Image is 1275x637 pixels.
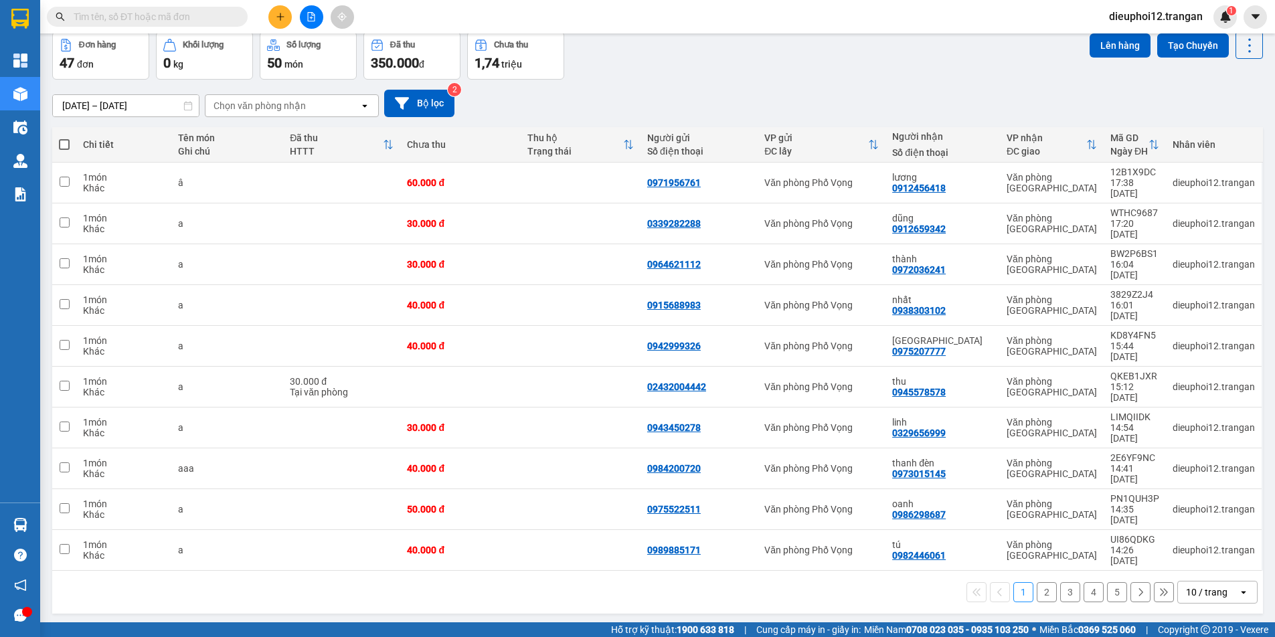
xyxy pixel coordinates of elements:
div: Văn phòng Phố Vọng [764,300,879,310]
div: 1 món [83,539,165,550]
button: Tạo Chuyến [1157,33,1229,58]
div: thu [892,376,993,387]
div: a [178,259,277,270]
div: 0329656999 [892,428,946,438]
span: đ [419,59,424,70]
span: kg [173,59,183,70]
div: thanh đèn [892,458,993,468]
button: 3 [1060,582,1080,602]
div: Văn phòng [GEOGRAPHIC_DATA] [1007,539,1097,561]
div: 0982446061 [892,550,946,561]
div: 0943450278 [647,422,701,433]
div: VP nhận [1007,132,1086,143]
img: logo-vxr [11,9,29,29]
img: warehouse-icon [13,120,27,134]
div: Khác [83,428,165,438]
div: 17:38 [DATE] [1110,177,1159,199]
div: Văn phòng [GEOGRAPHIC_DATA] [1007,254,1097,275]
div: dieuphoi12.trangan [1173,177,1255,188]
svg: open [359,100,370,111]
div: 0912456418 [892,183,946,193]
div: 0912659342 [892,223,946,234]
div: Số lượng [286,40,321,50]
div: a [178,341,277,351]
sup: 2 [448,83,461,96]
span: message [14,609,27,622]
input: Tìm tên, số ĐT hoặc mã đơn [74,9,232,24]
div: dieuphoi12.trangan [1173,341,1255,351]
div: Khác [83,183,165,193]
div: dieuphoi12.trangan [1173,463,1255,474]
button: caret-down [1244,5,1267,29]
div: Đã thu [390,40,415,50]
div: 30.000 đ [290,376,394,387]
span: đơn [77,59,94,70]
div: a [178,422,277,433]
span: Miền Nam [864,622,1029,637]
div: dieuphoi12.trangan [1173,259,1255,270]
span: 50 [267,55,282,71]
div: Văn phòng Phố Vọng [764,422,879,433]
div: tú [892,539,993,550]
span: | [744,622,746,637]
span: search [56,12,65,21]
div: Khác [83,468,165,479]
div: 1 món [83,213,165,223]
span: 0 [163,55,171,71]
div: LIMQIIDK [1110,412,1159,422]
div: 0971956761 [647,177,701,188]
div: 50.000 đ [407,504,513,515]
button: 2 [1037,582,1057,602]
div: Văn phòng [GEOGRAPHIC_DATA] [1007,498,1097,520]
div: Văn phòng Phố Vọng [764,341,879,351]
img: warehouse-icon [13,87,27,101]
span: triệu [501,59,522,70]
span: 350.000 [371,55,419,71]
div: Ngày ĐH [1110,146,1149,157]
div: Văn phòng Phố Vọng [764,177,879,188]
img: icon-new-feature [1219,11,1231,23]
button: Bộ lọc [384,90,454,117]
div: Khác [83,387,165,397]
button: Số lượng50món [260,31,357,80]
div: a [178,504,277,515]
div: 0986298687 [892,509,946,520]
div: Khối lượng [183,40,224,50]
div: 0972036241 [892,264,946,275]
div: 16:01 [DATE] [1110,300,1159,321]
div: Khác [83,509,165,520]
div: Văn phòng Phố Vọng [764,218,879,229]
div: linh [892,417,993,428]
div: dieuphoi12.trangan [1173,504,1255,515]
div: thành đồng [892,335,993,346]
div: 0942999326 [647,341,701,351]
button: 5 [1107,582,1127,602]
th: Toggle SortBy [1104,127,1166,163]
div: Văn phòng [GEOGRAPHIC_DATA] [1007,335,1097,357]
div: ĐC lấy [764,146,868,157]
span: ⚪️ [1032,627,1036,632]
div: Đơn hàng [79,40,116,50]
div: 2E6YF9NC [1110,452,1159,463]
div: 1 món [83,417,165,428]
div: ĐC giao [1007,146,1086,157]
img: dashboard-icon [13,54,27,68]
div: 02432004442 [647,381,706,392]
button: Đơn hàng47đơn [52,31,149,80]
div: Văn phòng Phố Vọng [764,259,879,270]
div: Chưa thu [407,139,513,150]
div: Văn phòng [GEOGRAPHIC_DATA] [1007,172,1097,193]
div: 16:04 [DATE] [1110,259,1159,280]
div: Ghi chú [178,146,277,157]
div: Văn phòng Phố Vọng [764,381,879,392]
div: Văn phòng Phố Vọng [764,463,879,474]
div: 0973015145 [892,468,946,479]
div: Chưa thu [494,40,528,50]
div: 60.000 đ [407,177,513,188]
th: Toggle SortBy [758,127,885,163]
span: Miền Bắc [1039,622,1136,637]
div: 14:26 [DATE] [1110,545,1159,566]
div: Nhân viên [1173,139,1255,150]
button: Đã thu350.000đ [363,31,460,80]
div: 15:12 [DATE] [1110,381,1159,403]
